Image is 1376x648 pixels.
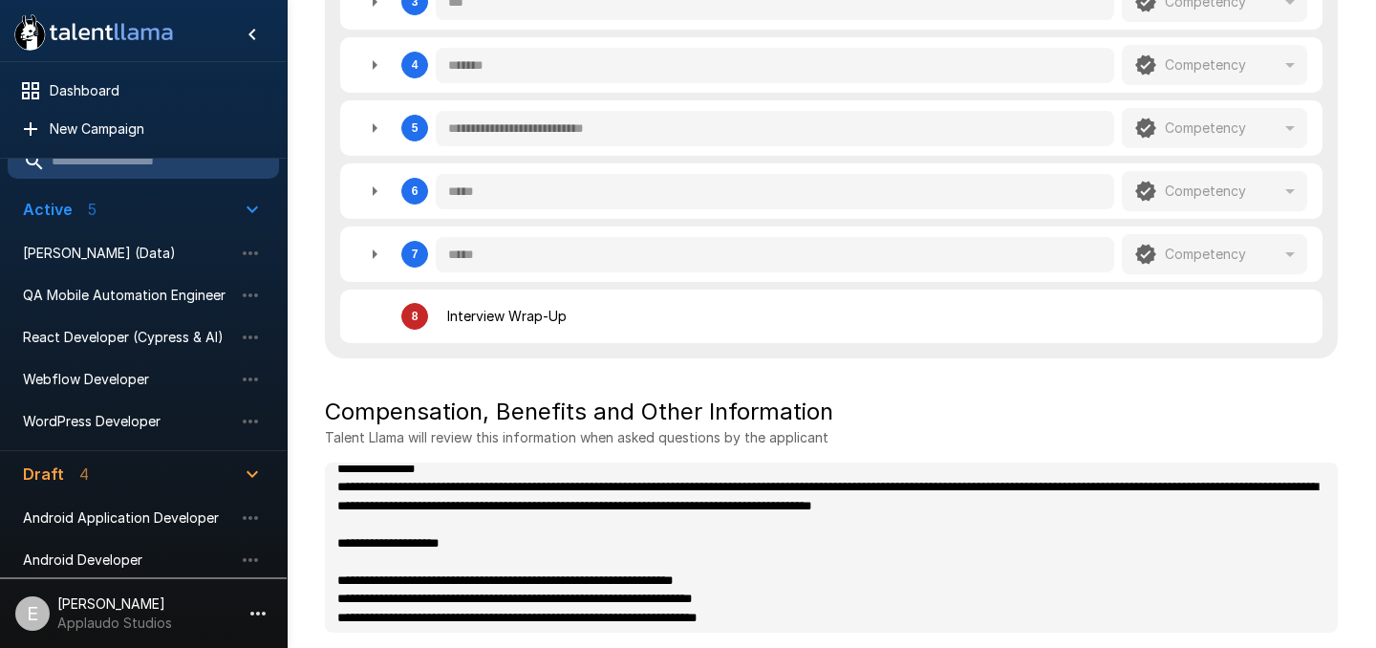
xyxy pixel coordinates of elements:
div: 5 [340,100,1322,156]
p: Talent Llama will review this information when asked questions by the applicant [325,428,1338,447]
div: 4 [412,58,419,72]
div: 8 [412,310,419,323]
p: Interview Wrap-Up [447,307,567,326]
div: 4 [340,37,1322,93]
p: Competency [1165,55,1246,75]
p: Competency [1165,245,1246,264]
h5: Compensation, Benefits and Other Information [325,397,1338,427]
div: 7 [412,248,419,261]
div: 5 [412,121,419,135]
div: 6 [412,184,419,198]
div: 7 [340,227,1322,282]
p: Competency [1165,182,1246,201]
p: Competency [1165,119,1246,138]
div: 6 [340,163,1322,219]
